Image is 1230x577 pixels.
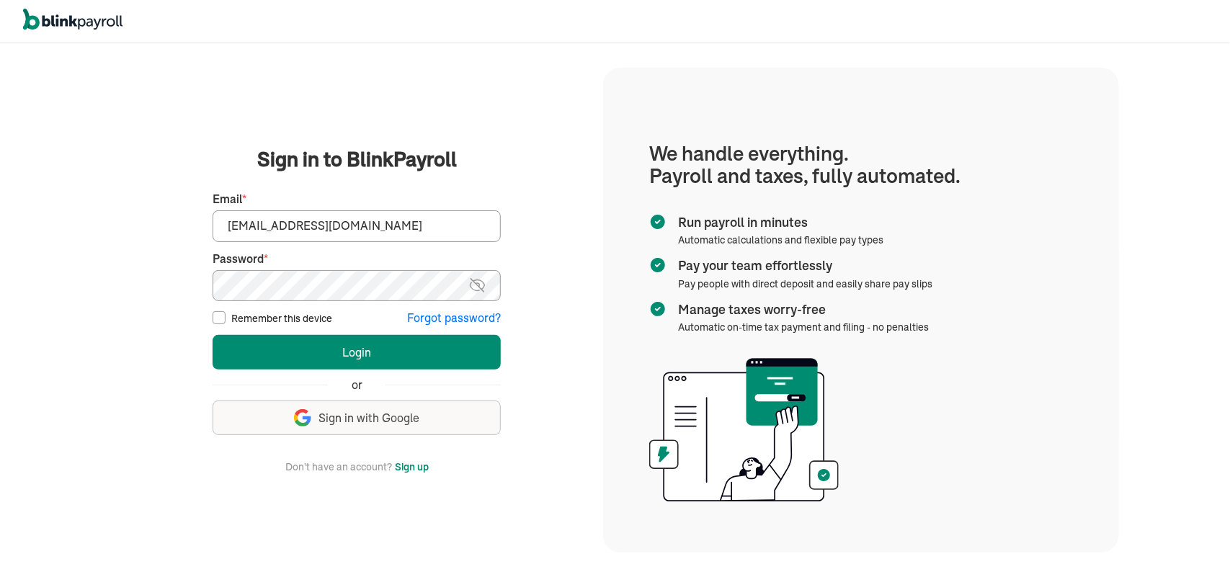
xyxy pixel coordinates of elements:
span: Sign in with Google [318,410,419,426]
img: checkmark [649,300,667,318]
button: Sign in with Google [213,401,501,435]
span: Manage taxes worry-free [678,300,923,319]
span: Pay people with direct deposit and easily share pay slips [678,277,932,290]
img: illustration [649,354,839,506]
img: logo [23,9,122,30]
label: Password [213,251,501,267]
button: Forgot password? [407,310,501,326]
span: Pay your team effortlessly [678,256,927,275]
iframe: Chat Widget [991,421,1230,577]
img: eye [468,277,486,294]
button: Login [213,335,501,370]
span: Run payroll in minutes [678,213,878,232]
button: Sign up [395,458,429,475]
span: Automatic on-time tax payment and filing - no penalties [678,321,929,334]
span: Don't have an account? [285,458,392,475]
label: Email [213,191,501,207]
span: or [352,377,362,393]
span: Automatic calculations and flexible pay types [678,233,883,246]
span: Sign in to BlinkPayroll [257,145,457,174]
h1: We handle everything. Payroll and taxes, fully automated. [649,143,1073,187]
img: checkmark [649,256,667,274]
input: Your email address [213,210,501,242]
img: google [294,409,311,426]
label: Remember this device [231,311,332,326]
img: checkmark [649,213,667,231]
